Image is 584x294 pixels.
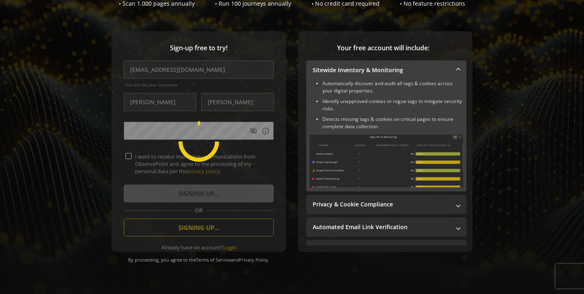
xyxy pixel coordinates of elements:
li: Detects missing tags & cookies on critical pages to ensure complete data collection. [322,116,463,130]
a: Terms of Service [196,257,231,263]
mat-expansion-panel-header: Performance Monitoring with Web Vitals [306,240,466,260]
span: Sign-up free to try! [124,43,274,53]
mat-panel-title: Privacy & Cookie Compliance [313,200,450,208]
a: Privacy Policy [239,257,268,263]
span: Your free account will include: [306,43,460,53]
img: Sitewide Inventory & Monitoring [309,134,463,187]
li: Automatically discover and audit all tags & cookies across your digital properties. [322,80,463,94]
mat-panel-title: Automated Email Link Verification [313,223,450,231]
mat-expansion-panel-header: Sitewide Inventory & Monitoring [306,60,466,80]
div: Sitewide Inventory & Monitoring [306,80,466,191]
div: By proceeding, you agree to the and . [124,251,274,263]
li: Identify unapproved cookies or rogue tags to mitigate security risks. [322,98,463,112]
mat-panel-title: Sitewide Inventory & Monitoring [313,66,450,74]
mat-expansion-panel-header: Privacy & Cookie Compliance [306,195,466,214]
mat-expansion-panel-header: Automated Email Link Verification [306,217,466,237]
